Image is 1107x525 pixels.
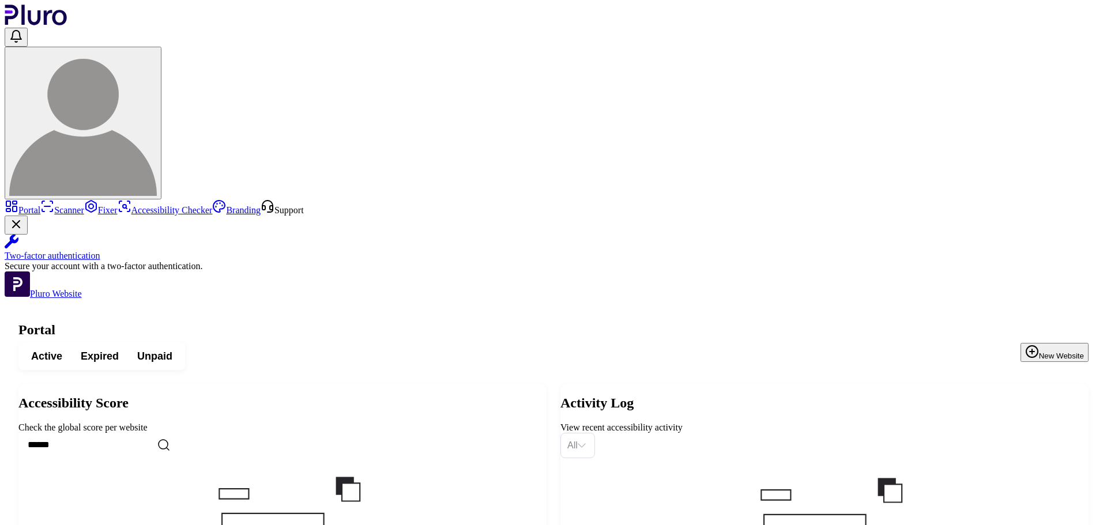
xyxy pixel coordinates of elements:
div: Two-factor authentication [5,251,1102,261]
h1: Portal [18,322,1089,338]
a: Portal [5,205,40,215]
button: User avatar [5,47,161,199]
input: Search [18,433,217,457]
a: Open Support screen [261,205,304,215]
a: Two-factor authentication [5,235,1102,261]
button: Unpaid [128,346,182,367]
a: Logo [5,17,67,27]
span: Expired [81,349,119,363]
button: Expired [71,346,128,367]
a: Fixer [84,205,118,215]
div: Secure your account with a two-factor authentication. [5,261,1102,271]
aside: Sidebar menu [5,199,1102,299]
h2: Accessibility Score [18,395,547,411]
a: Accessibility Checker [118,205,213,215]
button: Active [22,346,71,367]
div: Check the global score per website [18,422,547,433]
div: Set sorting [560,433,595,458]
span: Unpaid [137,349,172,363]
span: Active [31,349,62,363]
a: Open Pluro Website [5,289,82,299]
h2: Activity Log [560,395,1089,411]
a: Scanner [40,205,84,215]
img: User avatar [9,48,157,196]
button: New Website [1021,343,1089,362]
div: View recent accessibility activity [560,422,1089,433]
button: Close Two-factor authentication notification [5,216,28,235]
a: Branding [212,205,261,215]
button: Open notifications, you have undefined new notifications [5,28,28,47]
